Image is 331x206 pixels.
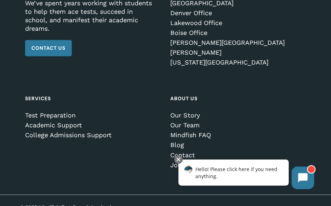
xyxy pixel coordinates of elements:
[25,40,72,56] a: Contact Us
[171,154,321,196] iframe: Chatbot
[170,39,300,46] a: [PERSON_NAME][GEOGRAPHIC_DATA]
[25,122,154,129] a: Academic Support
[170,49,300,56] a: [PERSON_NAME]
[170,10,300,17] a: Denver Office
[25,92,154,105] h4: Services
[25,112,154,119] a: Test Preparation
[170,141,300,149] a: Blog
[170,161,300,168] a: Jobs
[170,112,300,119] a: Our Story
[170,122,300,129] a: Our Team
[170,19,300,26] a: Lakewood Office
[170,92,300,105] h4: About Us
[25,132,154,139] a: College Admissions Support
[170,59,300,66] a: [US_STATE][GEOGRAPHIC_DATA]
[170,151,300,158] a: Contact
[170,132,300,139] a: Mindfish FAQ
[31,44,65,51] span: Contact Us
[170,29,300,36] a: Boise Office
